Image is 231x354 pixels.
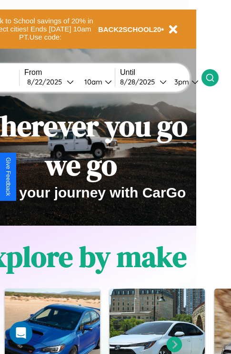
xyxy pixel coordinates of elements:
[5,157,11,196] div: Give Feedback
[27,77,67,86] div: 8 / 22 / 2025
[24,68,115,77] label: From
[120,77,160,86] div: 8 / 28 / 2025
[98,25,161,33] b: BACK2SCHOOL20
[170,77,191,86] div: 3pm
[24,77,77,87] button: 8/22/2025
[167,77,201,87] button: 3pm
[80,77,105,86] div: 10am
[77,77,115,87] button: 10am
[120,68,201,77] label: Until
[10,322,32,344] div: Open Intercom Messenger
